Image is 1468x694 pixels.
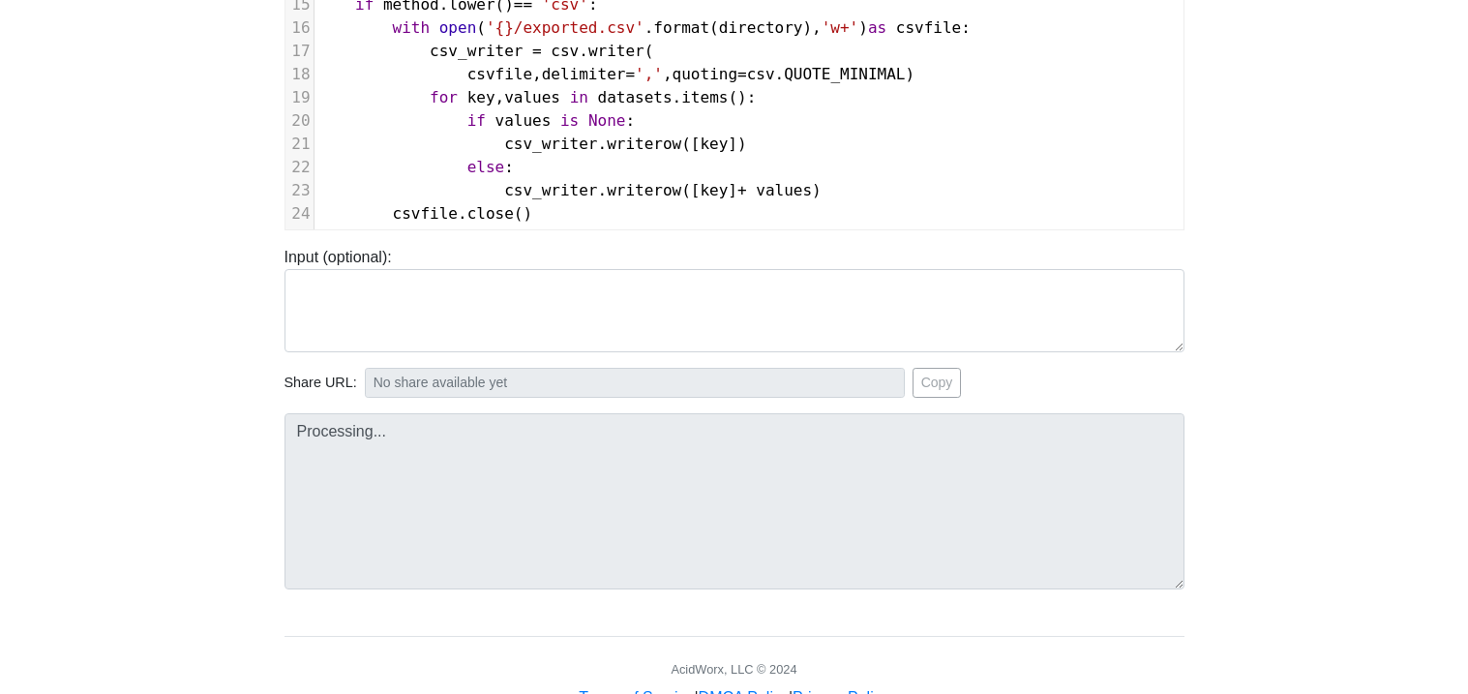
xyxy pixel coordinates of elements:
[625,65,635,83] span: =
[532,42,542,60] span: =
[285,202,314,226] div: 24
[560,111,579,130] span: is
[551,42,579,60] span: csv
[439,18,477,37] span: open
[588,111,626,130] span: None
[318,204,533,223] span: . ()
[607,135,681,153] span: writerow
[285,16,314,40] div: 16
[365,368,905,398] input: No share available yet
[719,18,803,37] span: directory
[285,156,314,179] div: 22
[318,135,747,153] span: . ([ ])
[495,111,552,130] span: values
[504,181,597,199] span: csv_writer
[467,111,486,130] span: if
[318,111,636,130] span: :
[318,181,822,199] span: . ([ ] )
[542,65,626,83] span: delimiter
[318,65,915,83] span: , , . )
[504,135,597,153] span: csv_writer
[430,42,523,60] span: csv_writer
[737,181,747,199] span: +
[756,181,812,199] span: values
[486,18,644,37] span: '{}/exported.csv'
[653,18,709,37] span: format
[671,660,796,679] div: AcidWorx, LLC © 2024
[285,373,357,394] span: Share URL:
[318,18,971,37] span: ( . ( ), ) :
[318,42,654,60] span: . (
[747,65,775,83] span: csv
[285,40,314,63] div: 17
[913,368,962,398] button: Copy
[504,88,560,106] span: values
[467,158,505,176] span: else
[700,181,728,199] span: key
[896,18,961,37] span: csvfile
[607,181,681,199] span: writerow
[393,204,458,223] span: csvfile
[318,88,757,106] span: , . ():
[588,42,644,60] span: writer
[822,18,859,37] span: 'w+'
[467,65,532,83] span: csvfile
[598,88,673,106] span: datasets
[673,65,737,83] span: quoting
[635,65,663,83] span: ','
[868,18,886,37] span: as
[681,88,728,106] span: items
[285,109,314,133] div: 20
[737,65,747,83] span: =
[393,18,431,37] span: with
[700,135,728,153] span: key
[285,63,314,86] div: 18
[318,158,514,176] span: :
[467,88,495,106] span: key
[285,86,314,109] div: 19
[430,88,458,106] span: for
[570,88,588,106] span: in
[270,246,1199,352] div: Input (optional):
[285,179,314,202] div: 23
[467,204,514,223] span: close
[784,65,905,83] span: QUOTE_MINIMAL
[285,133,314,156] div: 21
